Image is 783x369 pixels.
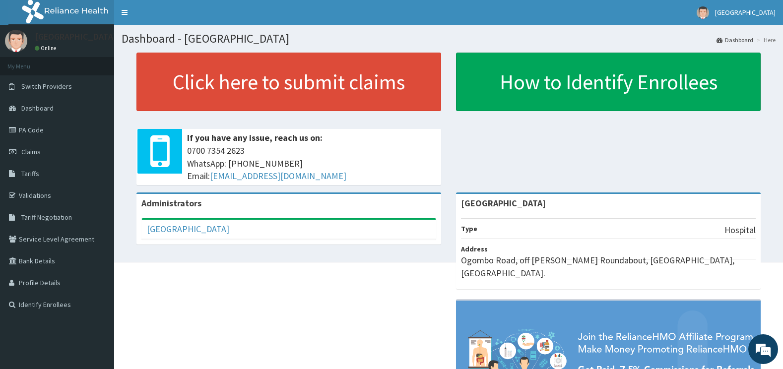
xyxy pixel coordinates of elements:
span: Tariff Negotiation [21,213,72,222]
a: Online [35,45,59,52]
b: Type [461,224,477,233]
a: [GEOGRAPHIC_DATA] [147,223,229,235]
a: [EMAIL_ADDRESS][DOMAIN_NAME] [210,170,346,182]
span: 0700 7354 2623 WhatsApp: [PHONE_NUMBER] Email: [187,144,436,183]
span: Switch Providers [21,82,72,91]
li: Here [754,36,776,44]
a: Click here to submit claims [136,53,441,111]
a: Dashboard [717,36,753,44]
img: User Image [5,30,27,52]
strong: [GEOGRAPHIC_DATA] [461,197,546,209]
p: [GEOGRAPHIC_DATA] [35,32,117,41]
img: User Image [697,6,709,19]
span: Tariffs [21,169,39,178]
p: Ogombo Road, off [PERSON_NAME] Roundabout, [GEOGRAPHIC_DATA], [GEOGRAPHIC_DATA]. [461,254,756,279]
span: Dashboard [21,104,54,113]
span: Claims [21,147,41,156]
h1: Dashboard - [GEOGRAPHIC_DATA] [122,32,776,45]
b: Administrators [141,197,201,209]
b: Address [461,245,488,253]
b: If you have any issue, reach us on: [187,132,323,143]
p: Hospital [724,224,756,237]
span: [GEOGRAPHIC_DATA] [715,8,776,17]
a: How to Identify Enrollees [456,53,761,111]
